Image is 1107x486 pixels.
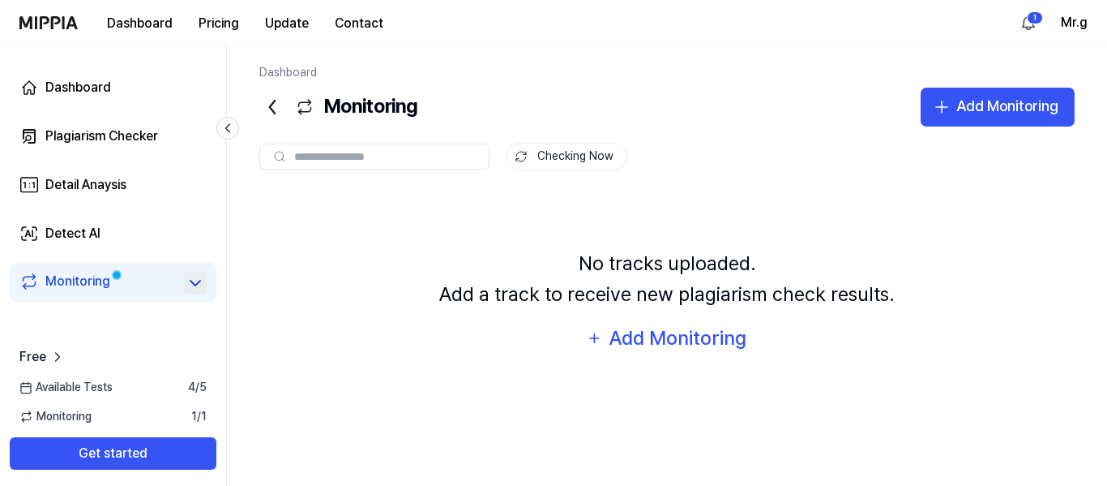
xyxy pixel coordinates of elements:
button: Pricing [186,7,252,40]
div: 1 [1027,11,1043,24]
span: Free [19,347,46,367]
button: Get started [10,437,216,470]
button: Add Monitoring [586,323,748,354]
button: Update [252,7,322,40]
button: 알림1 [1015,10,1041,36]
a: Detect AI [10,214,216,253]
button: Add Monitoring [921,88,1075,127]
a: Dashboard [259,66,317,79]
img: logo [19,16,78,29]
span: Monitoring [19,409,92,425]
div: Monitoring [45,272,110,295]
span: Available Tests [19,380,113,396]
img: 알림 [1019,13,1038,32]
a: Monitoring [19,272,177,295]
div: Monitoring [259,88,417,127]
button: Contact [322,7,396,40]
div: Dashboard [45,78,111,97]
div: Plagiarism Checker [45,127,158,146]
div: Detect AI [45,224,100,243]
button: Mr.g [1061,13,1088,32]
span: 4 / 5 [188,380,207,396]
button: Dashboard [94,7,186,40]
a: Detail Anaysis [10,166,216,204]
span: 1 / 1 [191,409,207,425]
div: Add Monitoring [608,323,748,354]
button: Checking Now [506,143,627,170]
a: Update [252,1,322,45]
div: Detail Anaysis [45,175,126,195]
a: Free [19,347,66,367]
a: Plagiarism Checker [10,117,216,156]
a: Dashboard [10,68,216,107]
div: Add Monitoring [956,95,1058,118]
div: No tracks uploaded. Add a track to receive new plagiarism check results. [439,248,895,311]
